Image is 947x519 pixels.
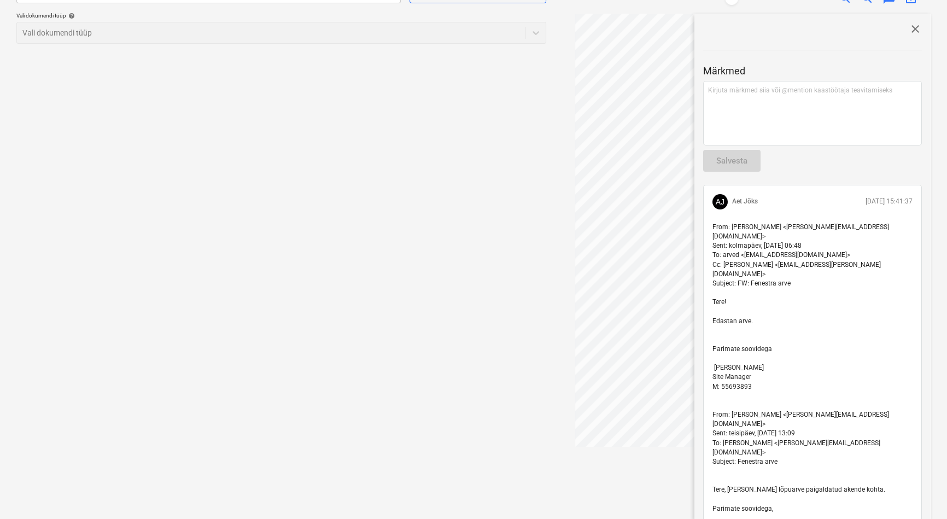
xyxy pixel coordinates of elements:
[716,197,724,206] span: AJ
[866,197,913,206] p: [DATE] 15:41:37
[703,65,922,78] p: Märkmed
[712,194,728,209] div: Aet Jõks
[16,12,546,19] div: Vali dokumendi tüüp
[66,13,75,19] span: help
[892,466,947,519] iframe: Chat Widget
[732,197,758,206] p: Aet Jõks
[909,22,922,36] span: close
